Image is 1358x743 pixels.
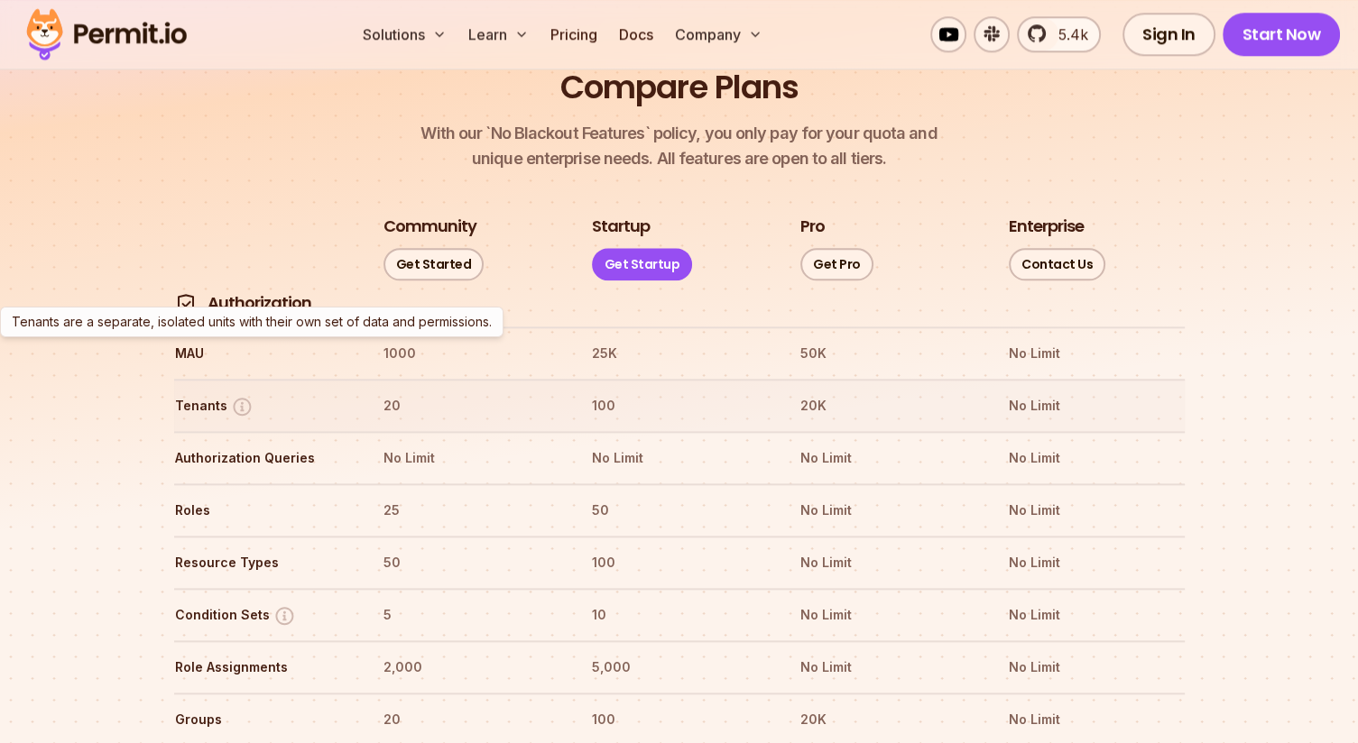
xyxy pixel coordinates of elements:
button: Tenants [175,395,254,417]
th: No Limit [799,444,975,472]
a: Start Now [1223,13,1341,56]
th: 20 [383,391,559,420]
th: Roles [174,496,350,525]
button: Company [668,16,770,52]
th: 20K [799,391,975,420]
img: Authorization [175,293,197,315]
th: 100 [591,705,767,734]
a: Pricing [543,16,605,52]
th: No Limit [1008,444,1184,472]
th: 10 [591,601,767,629]
a: Get Started [383,248,485,280]
th: 25 [383,496,559,525]
th: No Limit [799,496,975,525]
th: 50 [383,548,559,577]
th: 25K [591,339,767,368]
th: 5 [383,601,559,629]
th: 20 [383,705,559,734]
th: No Limit [799,601,975,629]
h3: Startup [592,216,650,238]
th: MAU [174,339,350,368]
span: 5.4k [1048,23,1088,45]
button: Solutions [356,16,454,52]
th: Role Assignments [174,653,350,682]
h3: Pro [800,216,825,238]
h3: Enterprise [1009,216,1084,238]
a: 5.4k [1017,16,1101,52]
h4: Authorization [208,292,311,315]
h2: Compare Plans [560,65,799,110]
img: Permit logo [18,4,195,65]
th: 20K [799,705,975,734]
a: Docs [612,16,661,52]
a: Get Pro [800,248,873,280]
button: Learn [461,16,536,52]
a: Get Startup [592,248,693,280]
th: 1000 [383,339,559,368]
th: No Limit [1008,705,1184,734]
a: Sign In [1122,13,1215,56]
th: 100 [591,391,767,420]
th: Authorization Queries [174,444,350,472]
h3: Community [383,216,476,238]
span: With our `No Blackout Features` policy, you only pay for your quota and [420,121,937,146]
th: No Limit [799,548,975,577]
th: 5,000 [591,653,767,682]
th: No Limit [1008,496,1184,525]
th: No Limit [1008,391,1184,420]
th: No Limit [591,444,767,472]
th: No Limit [1008,339,1184,368]
th: 2,000 [383,653,559,682]
th: Groups [174,705,350,734]
th: No Limit [1008,601,1184,629]
p: Tenants are a separate, isolated units with their own set of data and permissions. [12,313,492,331]
th: No Limit [1008,548,1184,577]
th: Resource Types [174,548,350,577]
th: 50 [591,496,767,525]
th: No Limit [1008,653,1184,682]
th: No Limit [799,653,975,682]
th: 100 [591,548,767,577]
th: No Limit [383,444,559,472]
th: 50K [799,339,975,368]
a: Contact Us [1009,248,1105,280]
button: Condition Sets [175,604,296,627]
p: unique enterprise needs. All features are open to all tiers. [420,121,937,171]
